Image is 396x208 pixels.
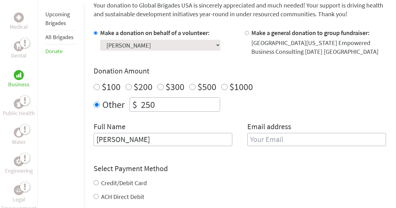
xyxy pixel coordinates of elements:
[16,43,21,49] img: Dental
[14,99,24,109] div: Public Health
[140,98,220,111] input: Enter Amount
[16,73,21,78] img: Business
[45,44,76,58] li: Donate
[14,128,24,138] div: Water
[94,1,386,18] p: Your donation to Global Brigades USA is sincerely appreciated and much needed! Your support is dr...
[8,70,29,89] a: BusinessBusiness
[3,109,35,118] p: Public Health
[94,133,232,146] input: Enter Full Name
[5,156,33,175] a: EngineeringEngineering
[130,98,140,111] div: $
[10,13,28,31] a: MedicalMedical
[12,138,26,146] p: Water
[198,81,216,93] label: $500
[251,29,370,37] label: Make a general donation to group fundraiser:
[11,41,27,60] a: DentalDental
[100,29,210,37] label: Make a donation on behalf of a volunteer:
[247,133,386,146] input: Your Email
[14,70,24,80] div: Business
[45,30,76,44] li: All Brigades
[102,81,121,93] label: $100
[166,81,184,93] label: $300
[12,128,26,146] a: WaterWater
[94,164,386,174] h4: Select Payment Method
[101,193,144,200] label: ACH Direct Debit
[14,13,24,23] div: Medical
[45,33,74,41] a: All Brigades
[3,99,35,118] a: Public HealthPublic Health
[101,179,147,187] label: Credit/Debit Card
[14,41,24,51] div: Dental
[8,80,29,89] p: Business
[10,23,28,31] p: Medical
[45,48,63,55] a: Donate
[229,81,253,93] label: $1000
[94,122,126,133] label: Full Name
[16,159,21,164] img: Engineering
[14,156,24,166] div: Engineering
[45,11,70,27] a: Upcoming Brigades
[14,185,24,195] div: Legal Empowerment
[16,101,21,107] img: Public Health
[5,166,33,175] p: Engineering
[16,129,21,136] img: Water
[11,51,27,60] p: Dental
[247,122,291,133] label: Email address
[134,81,152,93] label: $200
[45,8,76,30] li: Upcoming Brigades
[94,66,386,76] h4: Donation Amount
[16,15,21,20] img: Medical
[251,38,386,56] div: [GEOGRAPHIC_DATA][US_STATE] Empowered Business Consulting [DATE] [GEOGRAPHIC_DATA]
[102,97,125,112] label: Other
[16,188,21,192] img: Legal Empowerment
